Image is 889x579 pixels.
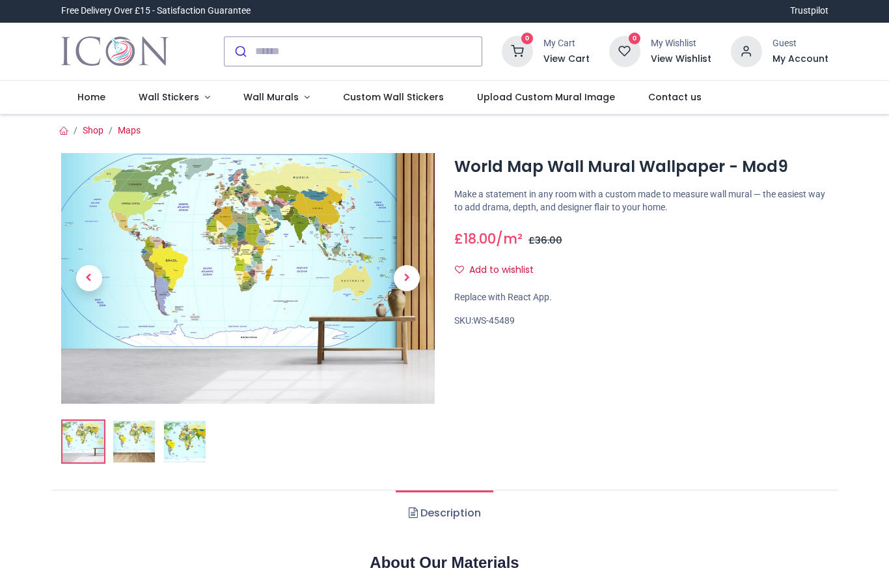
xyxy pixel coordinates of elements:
[773,53,828,66] a: My Account
[454,259,545,281] button: Add to wishlistAdd to wishlist
[396,490,493,536] a: Description
[455,265,464,274] i: Add to wishlist
[243,91,299,104] span: Wall Murals
[61,5,251,18] div: Free Delivery Over £15 - Satisfaction Guarantee
[454,291,828,304] div: Replace with React App.
[473,315,515,326] span: WS-45489
[543,53,590,66] a: View Cart
[226,81,326,115] a: Wall Murals
[61,191,117,366] a: Previous
[76,265,102,291] span: Previous
[454,315,828,328] div: SKU:
[139,91,199,104] span: Wall Stickers
[521,33,534,45] sup: 0
[62,421,104,462] img: World Map Wall Mural Wallpaper - Mod9
[496,229,523,248] span: /m²
[61,33,169,70] img: Icon Wall Stickers
[651,53,711,66] a: View Wishlist
[535,234,562,247] span: 36.00
[454,229,496,248] span: £
[773,37,828,50] div: Guest
[61,33,169,70] a: Logo of Icon Wall Stickers
[502,45,533,55] a: 0
[164,421,206,462] img: WS-45489-03
[454,188,828,214] p: Make a statement in any room with a custom made to measure wall mural — the easiest way to add dr...
[394,265,420,291] span: Next
[543,37,590,50] div: My Cart
[343,91,444,104] span: Custom Wall Stickers
[118,125,141,135] a: Maps
[379,191,435,366] a: Next
[651,37,711,50] div: My Wishlist
[122,81,227,115] a: Wall Stickers
[528,234,562,247] span: £
[113,421,155,462] img: WS-45489-02
[477,91,615,104] span: Upload Custom Mural Image
[648,91,702,104] span: Contact us
[61,153,435,404] img: World Map Wall Mural Wallpaper - Mod9
[609,45,640,55] a: 0
[454,156,828,178] h1: World Map Wall Mural Wallpaper - Mod9
[225,37,255,66] button: Submit
[83,125,103,135] a: Shop
[77,91,105,104] span: Home
[463,229,496,248] span: 18.00
[629,33,641,45] sup: 0
[790,5,828,18] a: Trustpilot
[61,552,828,574] h2: About Our Materials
